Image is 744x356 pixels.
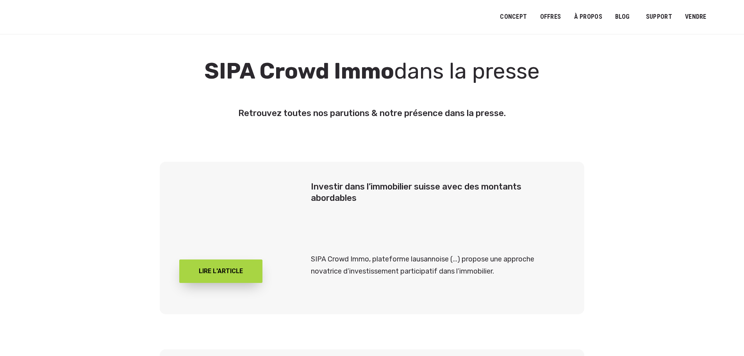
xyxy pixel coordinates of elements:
[717,9,735,24] a: Passer à
[311,181,565,204] h4: Investir dans l’immobilier suisse avec des montants abordables
[179,259,262,283] a: Lire l'article
[103,62,641,81] h1: dans la presse
[103,104,641,123] h5: Retrouvez toutes nos parutions & notre présence dans la presse.
[179,181,277,226] img: Logo AGEFI
[610,8,635,26] a: Blog
[495,8,532,26] a: Concept
[204,58,394,84] strong: SIPA Crowd Immo
[723,15,730,20] img: Français
[569,8,607,26] a: À PROPOS
[311,253,565,277] p: SIPA Crowd Immo, plateforme lausannoise (...) propose une approche novatrice d’investissement par...
[535,8,566,26] a: OFFRES
[12,9,72,28] img: Logo
[680,8,712,26] a: VENDRE
[500,7,732,27] nav: Menu principal
[641,8,677,26] a: SUPPORT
